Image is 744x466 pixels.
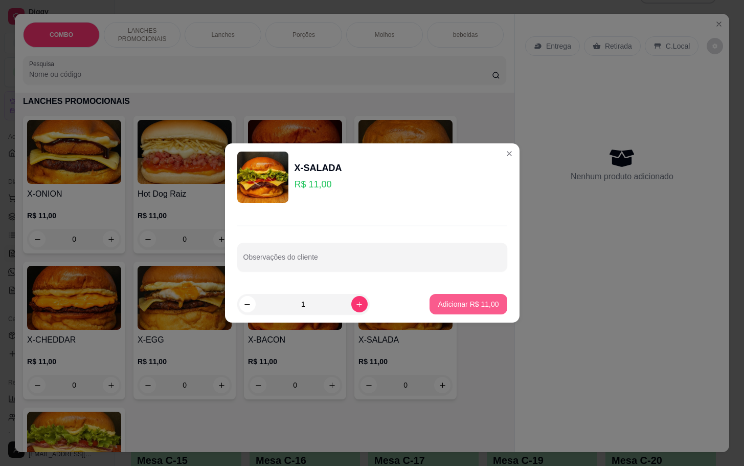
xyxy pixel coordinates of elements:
[295,177,342,192] p: R$ 11,00
[501,145,517,162] button: Close
[430,294,507,314] button: Adicionar R$ 11,00
[351,296,368,312] button: increase-product-quantity
[239,296,256,312] button: decrease-product-quantity
[243,256,501,266] input: Observações do cliente
[438,299,499,309] p: Adicionar R$ 11,00
[237,152,288,203] img: product-image
[295,161,342,175] div: X-SALADA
